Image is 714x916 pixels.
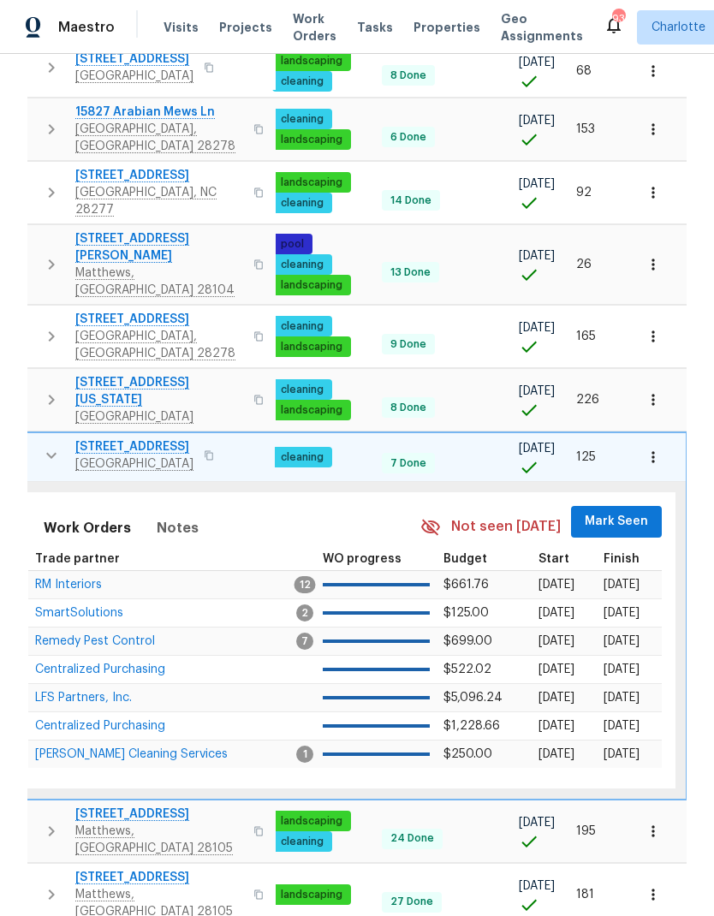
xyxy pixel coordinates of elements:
[519,115,555,127] span: [DATE]
[274,319,330,334] span: cleaning
[604,635,640,647] span: [DATE]
[384,68,433,83] span: 8 Done
[538,607,574,619] span: [DATE]
[443,553,487,565] span: Budget
[35,636,155,646] a: Remedy Pest Control
[274,54,349,68] span: landscaping
[576,394,599,406] span: 226
[519,322,555,334] span: [DATE]
[274,403,349,418] span: landscaping
[443,663,491,675] span: $522.02
[35,748,228,760] span: [PERSON_NAME] Cleaning Services
[576,451,596,463] span: 125
[274,888,349,902] span: landscaping
[451,517,561,537] span: Not seen [DATE]
[293,10,336,45] span: Work Orders
[274,278,349,293] span: landscaping
[538,720,574,732] span: [DATE]
[519,443,555,455] span: [DATE]
[604,607,640,619] span: [DATE]
[443,635,492,647] span: $699.00
[604,692,640,704] span: [DATE]
[576,330,596,342] span: 165
[274,196,330,211] span: cleaning
[35,664,165,675] a: Centralized Purchasing
[274,237,311,252] span: pool
[384,831,441,846] span: 24 Done
[35,749,228,759] a: [PERSON_NAME] Cleaning Services
[164,19,199,36] span: Visits
[538,663,574,675] span: [DATE]
[357,21,393,33] span: Tasks
[274,175,349,190] span: landscaping
[35,720,165,732] span: Centralized Purchasing
[519,178,555,190] span: [DATE]
[35,608,123,618] a: SmartSolutions
[274,835,330,849] span: cleaning
[296,746,313,763] span: 1
[384,193,438,208] span: 14 Done
[576,187,592,199] span: 92
[35,579,102,591] span: RM Interiors
[443,607,489,619] span: $125.00
[296,633,313,650] span: 7
[443,692,503,704] span: $5,096.24
[519,880,555,892] span: [DATE]
[35,721,165,731] a: Centralized Purchasing
[443,579,489,591] span: $661.76
[604,720,640,732] span: [DATE]
[576,65,592,77] span: 68
[274,814,349,829] span: landscaping
[576,889,594,901] span: 181
[323,553,402,565] span: WO progress
[604,663,640,675] span: [DATE]
[576,123,595,135] span: 153
[571,506,662,538] button: Mark Seen
[612,10,624,27] div: 93
[44,516,131,540] span: Work Orders
[35,635,155,647] span: Remedy Pest Control
[384,895,440,909] span: 27 Done
[274,133,349,147] span: landscaping
[274,112,330,127] span: cleaning
[274,258,330,272] span: cleaning
[35,692,132,704] span: LFS Partners, Inc.
[538,553,569,565] span: Start
[295,576,316,593] span: 12
[414,19,480,36] span: Properties
[576,825,596,837] span: 195
[519,57,555,68] span: [DATE]
[35,693,132,703] a: LFS Partners, Inc.
[604,553,640,565] span: Finish
[384,265,437,280] span: 13 Done
[35,580,102,590] a: RM Interiors
[604,579,640,591] span: [DATE]
[157,516,199,540] span: Notes
[274,74,330,89] span: cleaning
[519,250,555,262] span: [DATE]
[384,337,433,352] span: 9 Done
[35,607,123,619] span: SmartSolutions
[501,10,583,45] span: Geo Assignments
[296,604,313,622] span: 2
[384,401,433,415] span: 8 Done
[219,19,272,36] span: Projects
[274,383,330,397] span: cleaning
[443,748,492,760] span: $250.00
[538,748,574,760] span: [DATE]
[652,19,705,36] span: Charlotte
[538,692,574,704] span: [DATE]
[35,553,120,565] span: Trade partner
[384,130,433,145] span: 6 Done
[519,817,555,829] span: [DATE]
[274,450,330,465] span: cleaning
[384,456,433,471] span: 7 Done
[538,579,574,591] span: [DATE]
[538,635,574,647] span: [DATE]
[585,511,648,532] span: Mark Seen
[576,259,592,271] span: 26
[35,663,165,675] span: Centralized Purchasing
[58,19,115,36] span: Maestro
[604,748,640,760] span: [DATE]
[443,720,500,732] span: $1,228.66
